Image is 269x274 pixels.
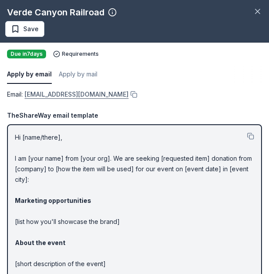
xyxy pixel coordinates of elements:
[23,24,39,34] span: Save
[53,50,99,58] button: Requirements
[7,5,104,19] div: Verde Canyon Railroad
[15,239,65,246] strong: About the event
[15,197,91,204] strong: Marketing opportunities
[59,65,97,84] button: Apply by mail
[7,65,52,84] button: Apply by email
[7,50,46,58] div: Due in 7 days
[7,110,262,121] div: TheShareWay email template
[5,21,44,37] button: Save
[25,89,129,100] a: [EMAIL_ADDRESS][DOMAIN_NAME]
[7,90,129,98] span: Email :
[62,50,99,58] span: Requirements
